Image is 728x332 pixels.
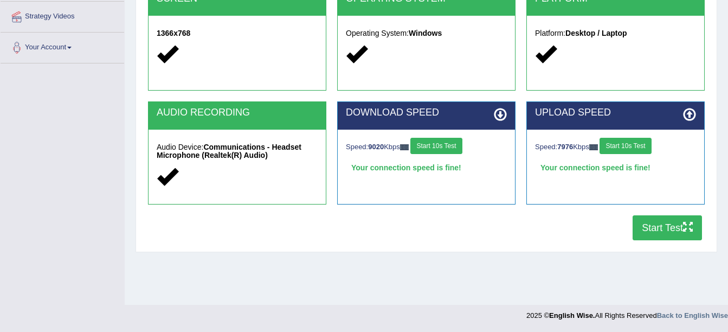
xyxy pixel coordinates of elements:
[157,143,318,160] h5: Audio Device:
[535,29,696,37] h5: Platform:
[1,2,124,29] a: Strategy Videos
[346,159,507,176] div: Your connection speed is fine!
[557,143,573,151] strong: 7976
[589,144,598,150] img: ajax-loader-fb-connection.gif
[410,138,462,154] button: Start 10s Test
[633,215,702,240] button: Start Test
[157,29,190,37] strong: 1366x768
[409,29,442,37] strong: Windows
[600,138,651,154] button: Start 10s Test
[346,107,507,118] h2: DOWNLOAD SPEED
[535,107,696,118] h2: UPLOAD SPEED
[535,159,696,176] div: Your connection speed is fine!
[1,33,124,60] a: Your Account
[657,311,728,320] a: Back to English Wise
[157,107,318,118] h2: AUDIO RECORDING
[346,29,507,37] h5: Operating System:
[346,138,507,157] div: Speed: Kbps
[565,29,627,37] strong: Desktop / Laptop
[526,305,728,321] div: 2025 © All Rights Reserved
[549,311,595,320] strong: English Wise.
[157,143,301,159] strong: Communications - Headset Microphone (Realtek(R) Audio)
[368,143,384,151] strong: 9020
[535,138,696,157] div: Speed: Kbps
[400,144,409,150] img: ajax-loader-fb-connection.gif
